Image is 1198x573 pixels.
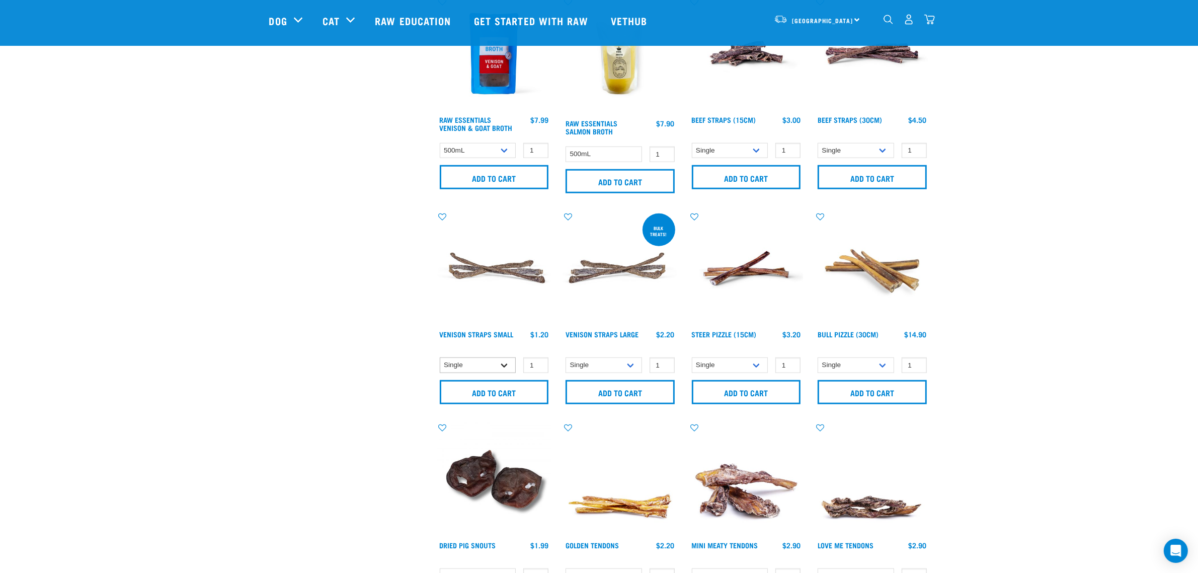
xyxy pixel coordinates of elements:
a: Raw Essentials Salmon Broth [566,121,617,133]
img: home-icon@2x.png [924,14,935,25]
input: 1 [902,357,927,373]
a: Raw Education [365,1,463,41]
input: Add to cart [566,380,675,404]
div: $7.90 [657,119,675,127]
a: Steer Pizzle (15cm) [692,332,757,336]
input: Add to cart [440,165,549,189]
input: Add to cart [566,169,675,193]
img: 1293 Golden Tendons 01 [563,422,677,537]
div: $14.90 [905,330,927,338]
div: BULK TREATS! [643,221,675,242]
div: $4.50 [909,116,927,124]
a: Bull Pizzle (30cm) [818,332,878,336]
div: $3.00 [782,116,801,124]
input: Add to cart [692,380,801,404]
div: $2.20 [657,330,675,338]
img: Pile Of Love Tendons For Pets [815,422,929,537]
a: Dog [269,13,287,28]
div: $2.90 [909,541,927,549]
div: $2.20 [657,541,675,549]
input: Add to cart [692,165,801,189]
input: 1 [775,143,801,159]
div: $1.99 [530,541,548,549]
div: $2.90 [782,541,801,549]
a: Mini Meaty Tendons [692,543,758,547]
a: Raw Essentials Venison & Goat Broth [440,118,513,129]
img: user.png [904,14,914,25]
span: [GEOGRAPHIC_DATA] [792,19,853,22]
img: home-icon-1@2x.png [884,15,893,24]
img: 1289 Mini Tendons 01 [689,422,804,537]
a: Cat [323,13,340,28]
a: Venison Straps Large [566,332,638,336]
input: 1 [523,357,548,373]
img: Stack of 3 Venison Straps Treats for Pets [563,211,677,326]
a: Vethub [601,1,660,41]
a: Golden Tendons [566,543,619,547]
input: 1 [650,147,675,162]
img: Venison Straps [437,211,551,326]
input: 1 [902,143,927,159]
div: $1.20 [530,330,548,338]
input: 1 [523,143,548,159]
a: Beef Straps (15cm) [692,118,756,121]
div: $3.20 [782,330,801,338]
input: Add to cart [818,380,927,404]
input: 1 [650,357,675,373]
input: Add to cart [440,380,549,404]
a: Dried Pig Snouts [440,543,496,547]
img: Raw Essentials Steer Pizzle 15cm [689,211,804,326]
input: Add to cart [818,165,927,189]
a: Get started with Raw [464,1,601,41]
a: Beef Straps (30cm) [818,118,882,121]
a: Love Me Tendons [818,543,873,547]
img: van-moving.png [774,15,787,24]
a: Venison Straps Small [440,332,514,336]
img: IMG 9990 [437,422,551,537]
img: Bull Pizzle 30cm for Dogs [815,211,929,326]
div: Open Intercom Messenger [1164,539,1188,563]
div: $7.99 [530,116,548,124]
input: 1 [775,357,801,373]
